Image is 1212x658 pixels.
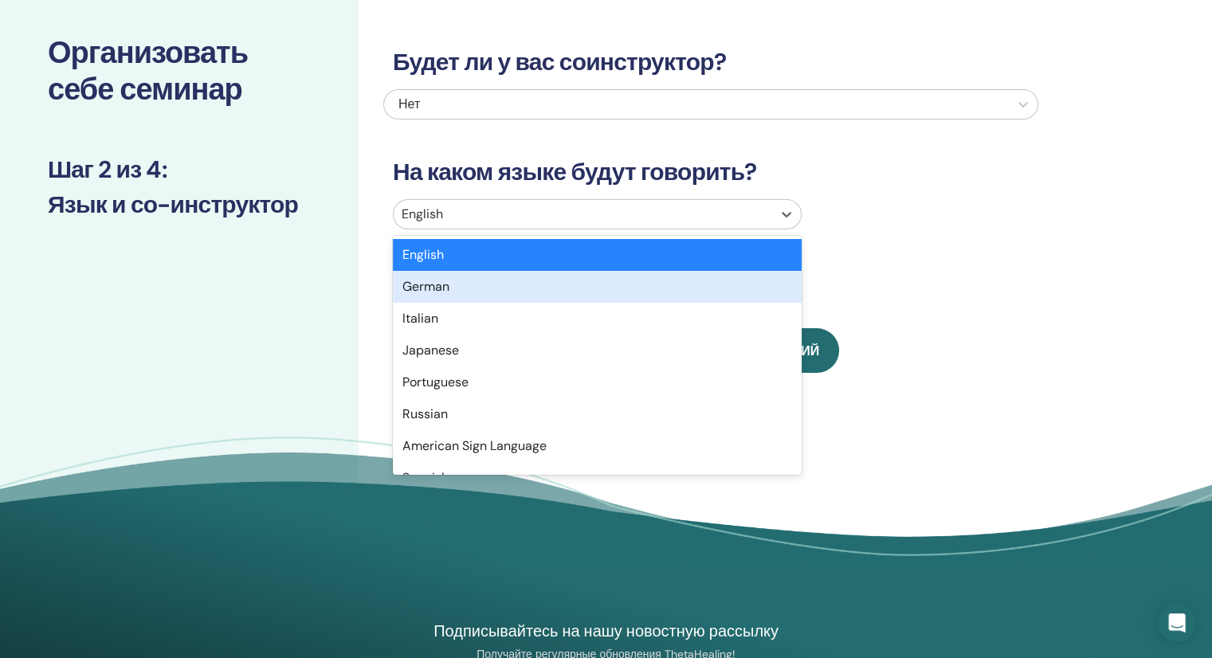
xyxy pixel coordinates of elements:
[383,48,1038,76] h3: Будет ли у вас соинструктор?
[393,430,802,462] div: American Sign Language
[393,239,802,271] div: English
[393,303,802,335] div: Italian
[48,155,311,184] h3: Шаг 2 из 4 :
[393,335,802,366] div: Japanese
[393,271,802,303] div: German
[383,158,1038,186] h3: На каком языке будут говорить?
[393,398,802,430] div: Russian
[48,190,311,219] h3: Язык и со-инструктор
[48,35,311,108] h2: Организовать себе семинар
[422,621,790,641] h4: Подписывайтесь на нашу новостную рассылку
[393,462,802,494] div: Spanish
[398,96,420,112] span: Нет
[1158,604,1196,642] div: Open Intercom Messenger
[393,366,802,398] div: Portuguese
